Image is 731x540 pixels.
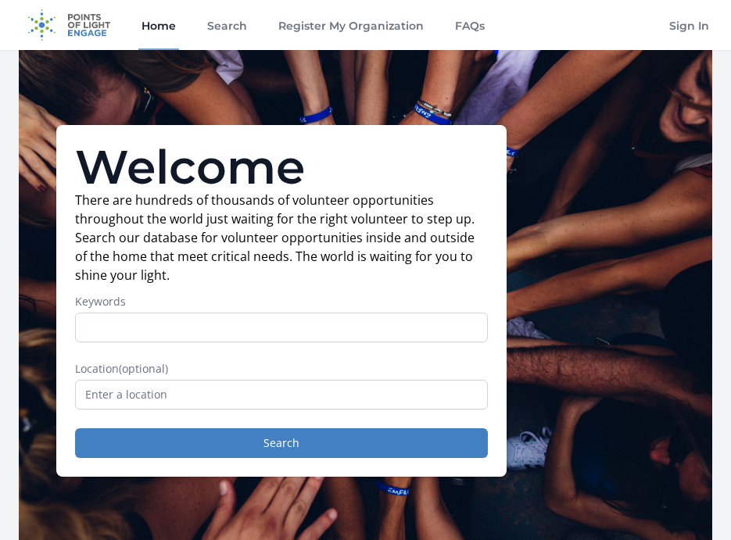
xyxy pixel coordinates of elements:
[75,361,488,377] label: Location
[75,428,488,458] button: Search
[119,361,168,376] span: (optional)
[75,144,488,191] h1: Welcome
[75,191,488,284] p: There are hundreds of thousands of volunteer opportunities throughout the world just waiting for ...
[75,294,488,309] label: Keywords
[75,380,488,409] input: Enter a location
